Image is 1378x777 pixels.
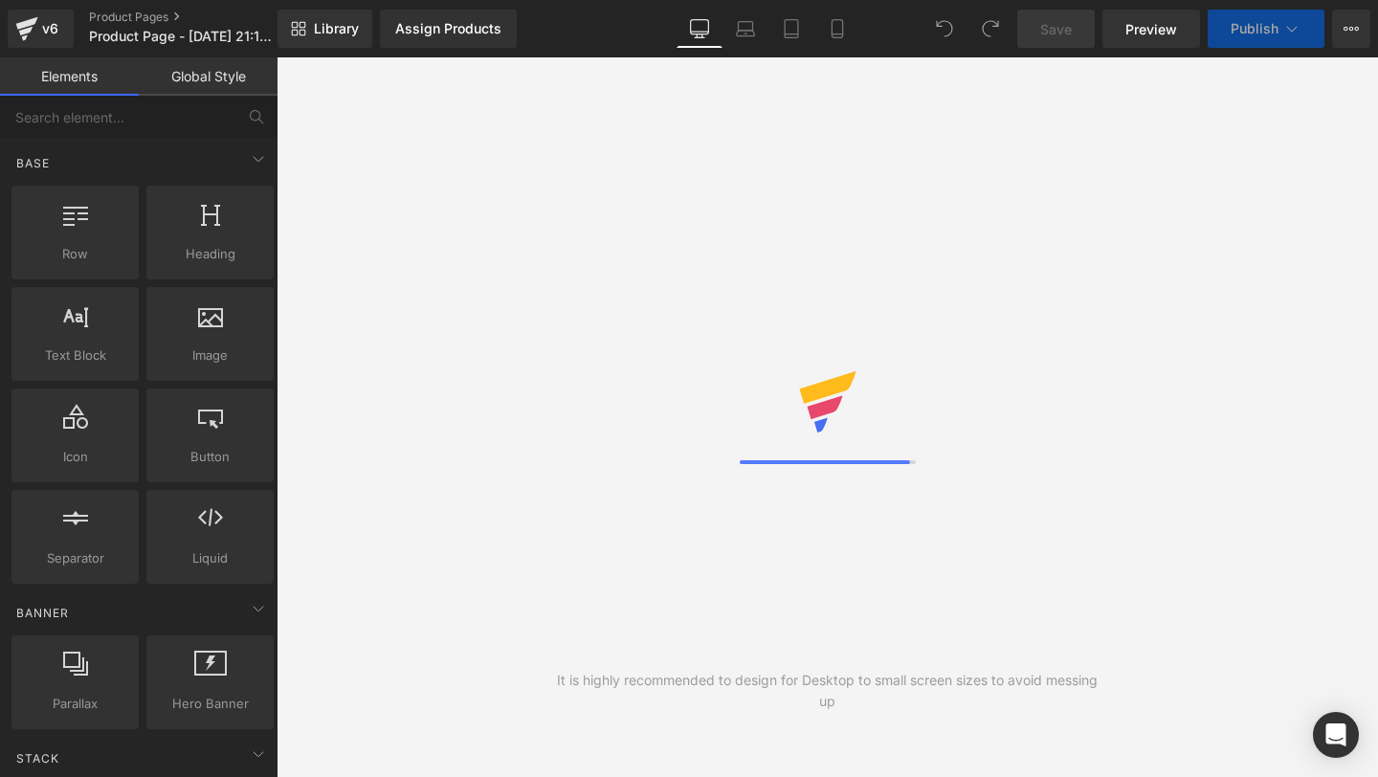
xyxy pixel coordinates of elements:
[38,16,62,41] div: v6
[1208,10,1324,48] button: Publish
[14,154,52,172] span: Base
[14,604,71,622] span: Banner
[17,345,133,366] span: Text Block
[677,10,722,48] a: Desktop
[17,548,133,568] span: Separator
[278,10,372,48] a: New Library
[17,447,133,467] span: Icon
[89,29,273,44] span: Product Page - [DATE] 21:18:06
[152,244,268,264] span: Heading
[1313,712,1359,758] div: Open Intercom Messenger
[89,10,309,25] a: Product Pages
[152,548,268,568] span: Liquid
[1231,21,1278,36] span: Publish
[152,447,268,467] span: Button
[814,10,860,48] a: Mobile
[8,10,74,48] a: v6
[768,10,814,48] a: Tablet
[552,670,1103,712] div: It is highly recommended to design for Desktop to small screen sizes to avoid messing up
[314,20,359,37] span: Library
[152,345,268,366] span: Image
[17,694,133,714] span: Parallax
[1102,10,1200,48] a: Preview
[722,10,768,48] a: Laptop
[152,694,268,714] span: Hero Banner
[14,749,61,767] span: Stack
[139,57,278,96] a: Global Style
[1125,19,1177,39] span: Preview
[395,21,501,36] div: Assign Products
[1040,19,1072,39] span: Save
[1332,10,1370,48] button: More
[971,10,1010,48] button: Redo
[925,10,964,48] button: Undo
[17,244,133,264] span: Row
